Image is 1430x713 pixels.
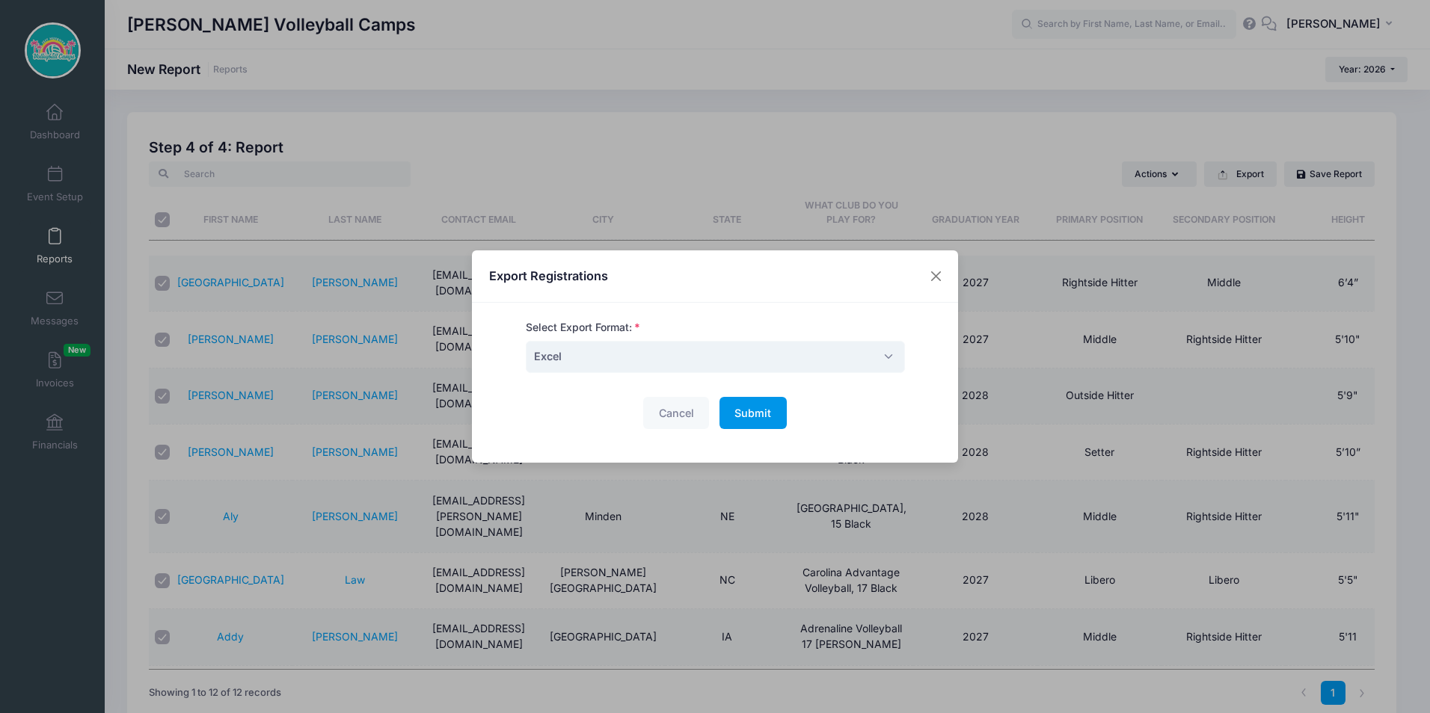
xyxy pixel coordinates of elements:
[734,407,771,419] span: Submit
[526,320,640,336] label: Select Export Format:
[643,397,709,429] button: Cancel
[923,263,950,290] button: Close
[719,397,787,429] button: Submit
[526,341,905,373] span: Excel
[489,267,608,285] h4: Export Registrations
[534,348,562,364] span: Excel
